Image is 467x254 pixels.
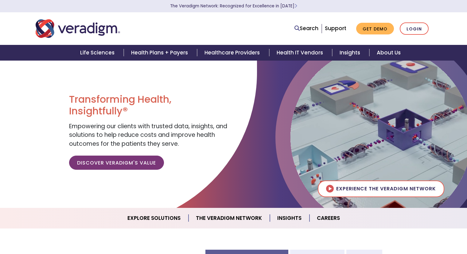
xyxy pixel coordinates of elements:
a: Search [294,24,318,33]
a: Get Demo [356,23,394,35]
a: Support [325,25,346,32]
a: The Veradigm Network [189,210,270,226]
a: Login [400,22,429,35]
a: Careers [309,210,347,226]
a: Life Sciences [73,45,124,61]
a: Healthcare Providers [197,45,269,61]
a: Health IT Vendors [269,45,332,61]
a: Insights [332,45,369,61]
a: About Us [369,45,408,61]
a: Health Plans + Payers [124,45,197,61]
h1: Transforming Health, Insightfully® [69,93,229,117]
a: Explore Solutions [120,210,189,226]
img: Veradigm logo [36,18,120,39]
a: Insights [270,210,309,226]
a: The Veradigm Network: Recognized for Excellence in [DATE]Learn More [170,3,297,9]
a: Discover Veradigm's Value [69,156,164,170]
span: Learn More [294,3,297,9]
span: Empowering our clients with trusted data, insights, and solutions to help reduce costs and improv... [69,122,227,148]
